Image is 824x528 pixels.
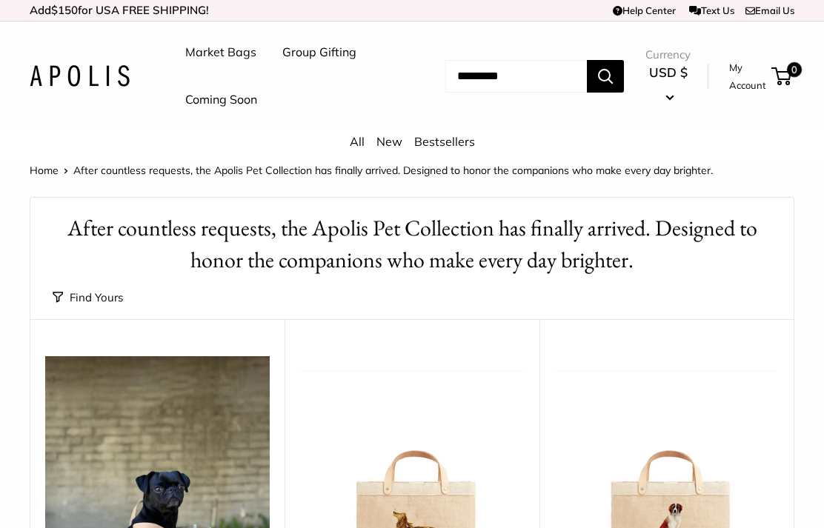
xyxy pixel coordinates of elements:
[787,62,802,77] span: 0
[51,3,78,17] span: $150
[773,67,791,85] a: 0
[587,60,624,93] button: Search
[30,164,59,177] a: Home
[185,41,256,64] a: Market Bags
[53,213,771,276] h1: After countless requests, the Apolis Pet Collection has finally arrived. Designed to honor the co...
[185,89,257,111] a: Coming Soon
[30,161,713,180] nav: Breadcrumb
[73,164,713,177] span: After countless requests, the Apolis Pet Collection has finally arrived. Designed to honor the co...
[30,65,130,87] img: Apolis
[729,59,766,95] a: My Account
[445,60,587,93] input: Search...
[350,134,365,149] a: All
[376,134,402,149] a: New
[645,61,691,108] button: USD $
[649,64,688,80] span: USD $
[745,4,794,16] a: Email Us
[613,4,676,16] a: Help Center
[53,287,123,308] button: Find Yours
[645,44,691,65] span: Currency
[414,134,475,149] a: Bestsellers
[282,41,356,64] a: Group Gifting
[689,4,734,16] a: Text Us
